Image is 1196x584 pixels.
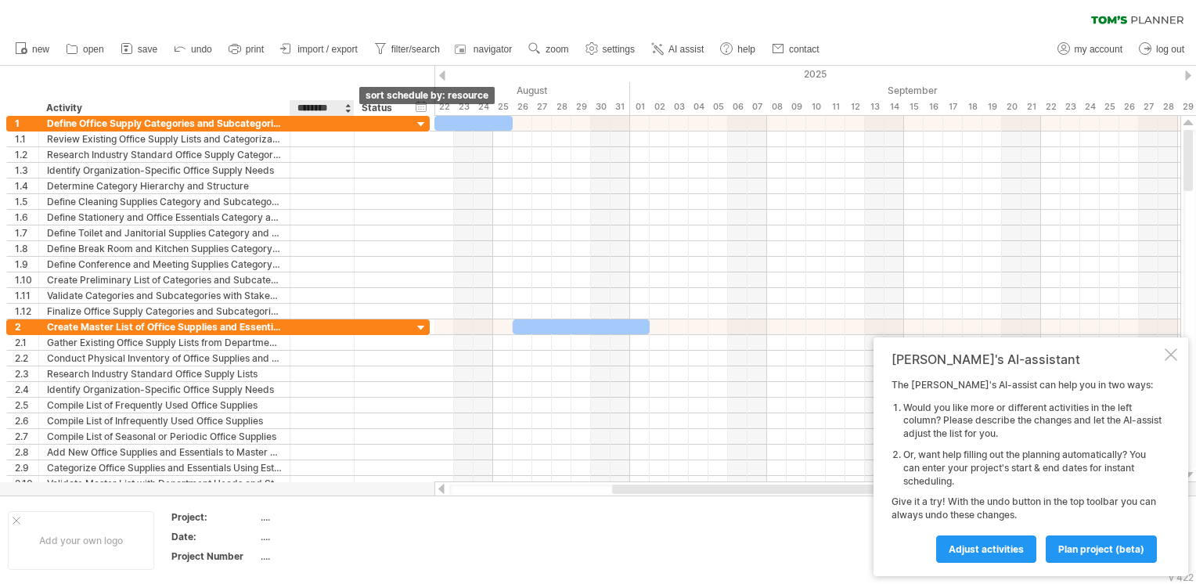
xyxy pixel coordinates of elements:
a: help [716,39,760,59]
a: my account [1054,39,1127,59]
div: Add your own logo [8,511,154,570]
div: Compile List of Seasonal or Periodic Office Supplies [47,429,282,444]
a: settings [582,39,639,59]
div: Define Conference and Meeting Supplies Category and Subcategories [47,257,282,272]
div: Tuesday, 9 September 2025 [787,99,806,115]
span: save [138,44,157,55]
li: Would you like more or different activities in the left column? Please describe the changes and l... [903,402,1162,441]
div: 2.1 [15,335,38,350]
div: Define Office Supply Categories and Subcategories [47,116,282,131]
div: 1.3 [15,163,38,178]
div: 2.8 [15,445,38,460]
a: Adjust activities [936,535,1036,563]
a: import / export [276,39,362,59]
div: Wednesday, 10 September 2025 [806,99,826,115]
div: Wednesday, 17 September 2025 [943,99,963,115]
div: Friday, 5 September 2025 [708,99,728,115]
div: 1.6 [15,210,38,225]
div: Define Break Room and Kitchen Supplies Category and Subcategories [47,241,282,256]
div: Tuesday, 16 September 2025 [924,99,943,115]
div: Categorize Office Supplies and Essentials Using Established Categories [47,460,282,475]
div: Friday, 29 August 2025 [571,99,591,115]
div: Project: [171,510,258,524]
div: Compile List of Frequently Used Office Supplies [47,398,282,413]
div: Friday, 22 August 2025 [434,99,454,115]
div: Conduct Physical Inventory of Office Supplies and Essentials [47,351,282,366]
span: zoom [546,44,568,55]
div: Create Preliminary List of Categories and Subcategories [47,272,282,287]
div: The [PERSON_NAME]'s AI-assist can help you in two ways: Give it a try! With the undo button in th... [892,379,1162,562]
div: v 422 [1169,571,1194,583]
div: Status [362,100,396,116]
div: Saturday, 23 August 2025 [454,99,474,115]
span: filter/search [391,44,440,55]
div: 1.7 [15,225,38,240]
a: log out [1135,39,1189,59]
div: 1.12 [15,304,38,319]
div: Wednesday, 3 September 2025 [669,99,689,115]
div: Monday, 22 September 2025 [1041,99,1061,115]
a: AI assist [647,39,708,59]
div: Sunday, 28 September 2025 [1158,99,1178,115]
div: Tuesday, 2 September 2025 [650,99,669,115]
div: Identify Organization-Specific Office Supply Needs [47,163,282,178]
span: contact [789,44,820,55]
div: 2.2 [15,351,38,366]
a: navigator [452,39,517,59]
div: 2.5 [15,398,38,413]
div: 1.5 [15,194,38,209]
a: new [11,39,54,59]
span: AI assist [668,44,704,55]
div: Identify Organization-Specific Office Supply Needs [47,382,282,397]
a: print [225,39,268,59]
div: Add New Office Supplies and Essentials to Master List [47,445,282,460]
div: Sunday, 14 September 2025 [884,99,904,115]
div: Tuesday, 26 August 2025 [513,99,532,115]
div: 2.4 [15,382,38,397]
div: 1.4 [15,178,38,193]
span: settings [603,44,635,55]
a: open [62,39,109,59]
div: Gather Existing Office Supply Lists from Departments [47,335,282,350]
div: Review Existing Office Supply Lists and Categorizations [47,132,282,146]
div: 2.7 [15,429,38,444]
div: Finalize Office Supply Categories and Subcategories List [47,304,282,319]
div: Define Cleaning Supplies Category and Subcategories [47,194,282,209]
span: import / export [297,44,358,55]
div: Monday, 8 September 2025 [767,99,787,115]
div: Monday, 15 September 2025 [904,99,924,115]
div: Sunday, 7 September 2025 [747,99,767,115]
div: Thursday, 11 September 2025 [826,99,845,115]
div: Friday, 26 September 2025 [1119,99,1139,115]
div: Sunday, 24 August 2025 [474,99,493,115]
div: Create Master List of Office Supplies and Essentials [47,319,282,334]
span: help [737,44,755,55]
div: Friday, 19 September 2025 [982,99,1002,115]
span: navigator [474,44,512,55]
div: Monday, 25 August 2025 [493,99,513,115]
div: Date: [171,530,258,543]
div: Thursday, 4 September 2025 [689,99,708,115]
div: 1.10 [15,272,38,287]
div: Tuesday, 23 September 2025 [1061,99,1080,115]
div: Thursday, 28 August 2025 [552,99,571,115]
div: Monday, 1 September 2025 [630,99,650,115]
div: Project Number [171,550,258,563]
div: 1.11 [15,288,38,303]
div: Saturday, 27 September 2025 [1139,99,1158,115]
span: print [246,44,264,55]
div: Saturday, 13 September 2025 [865,99,884,115]
div: .... [261,530,392,543]
div: Validate Categories and Subcategories with Stakeholders [47,288,282,303]
div: 2 [15,319,38,334]
div: 2.6 [15,413,38,428]
div: Activity [46,100,281,116]
div: Thursday, 18 September 2025 [963,99,982,115]
div: Sunday, 31 August 2025 [611,99,630,115]
span: log out [1156,44,1184,55]
a: zoom [524,39,573,59]
a: plan project (beta) [1046,535,1157,563]
div: .... [261,550,392,563]
li: Or, want help filling out the planning automatically? You can enter your project's start & end da... [903,449,1162,488]
div: 1 [15,116,38,131]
